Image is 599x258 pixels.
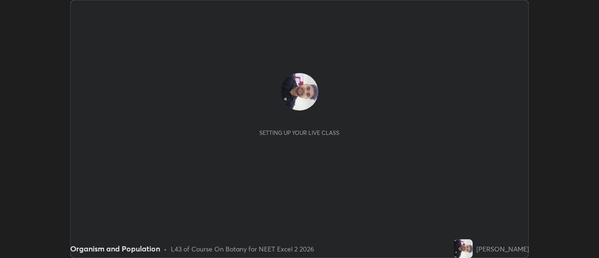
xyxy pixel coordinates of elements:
[70,243,160,254] div: Organism and Population
[476,244,529,254] div: [PERSON_NAME]
[259,129,339,136] div: Setting up your live class
[281,73,318,111] img: 736025e921674e2abaf8bd4c02bac161.jpg
[164,244,167,254] div: •
[171,244,314,254] div: L43 of Course On Botany for NEET Excel 2 2026
[454,239,473,258] img: 736025e921674e2abaf8bd4c02bac161.jpg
